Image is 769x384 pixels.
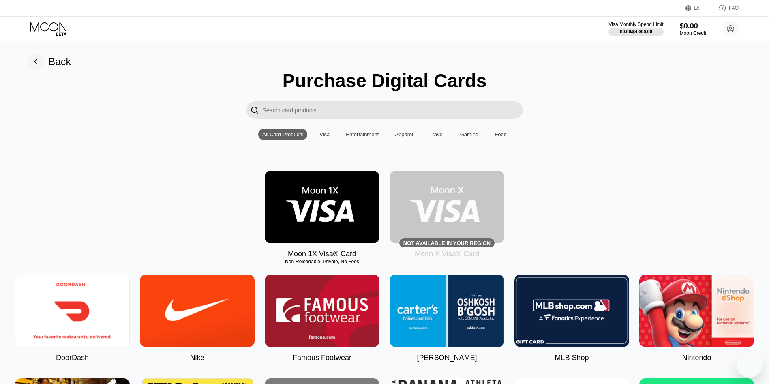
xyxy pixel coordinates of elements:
div: EN [685,4,710,12]
div: Apparel [395,131,413,137]
div: EN [694,5,701,11]
div: Back [49,56,71,68]
div:  [251,105,259,115]
div: All Card Products [262,131,303,137]
div: Moon Credit [680,30,706,36]
div: FAQ [710,4,739,12]
div: Gaming [460,131,479,137]
div: Non-Reloadable, Private, No Fees [265,259,379,264]
div: Travel [429,131,444,137]
div: Food [495,131,507,137]
div: Moon X Visa® Card [415,250,479,258]
div: Nintendo [682,354,711,362]
div: Visa Monthly Spend Limit [608,21,663,27]
div: Not available in your region [403,240,491,246]
div: All Card Products [258,129,307,140]
div: Nike [190,354,204,362]
div: Back [28,54,71,70]
div: [PERSON_NAME] [417,354,477,362]
div:  [246,101,263,119]
div: Travel [425,129,448,140]
div: Apparel [391,129,417,140]
div: Purchase Digital Cards [283,70,487,92]
div: Visa [315,129,334,140]
div: Visa Monthly Spend Limit$0.00/$4,000.00 [608,21,663,36]
div: Visa [319,131,330,137]
div: Entertainment [342,129,383,140]
div: $0.00 [680,22,706,30]
div: Moon 1X Visa® Card [288,250,356,258]
div: Not available in your region [390,171,504,243]
div: $0.00Moon Credit [680,22,706,36]
div: Gaming [456,129,483,140]
div: FAQ [729,5,739,11]
div: $0.00 / $4,000.00 [620,29,652,34]
div: Entertainment [346,131,379,137]
div: DoorDash [56,354,89,362]
div: Food [491,129,511,140]
div: Famous Footwear [293,354,351,362]
input: Search card products [263,101,523,119]
iframe: Button to launch messaging window [737,352,763,378]
div: MLB Shop [555,354,589,362]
